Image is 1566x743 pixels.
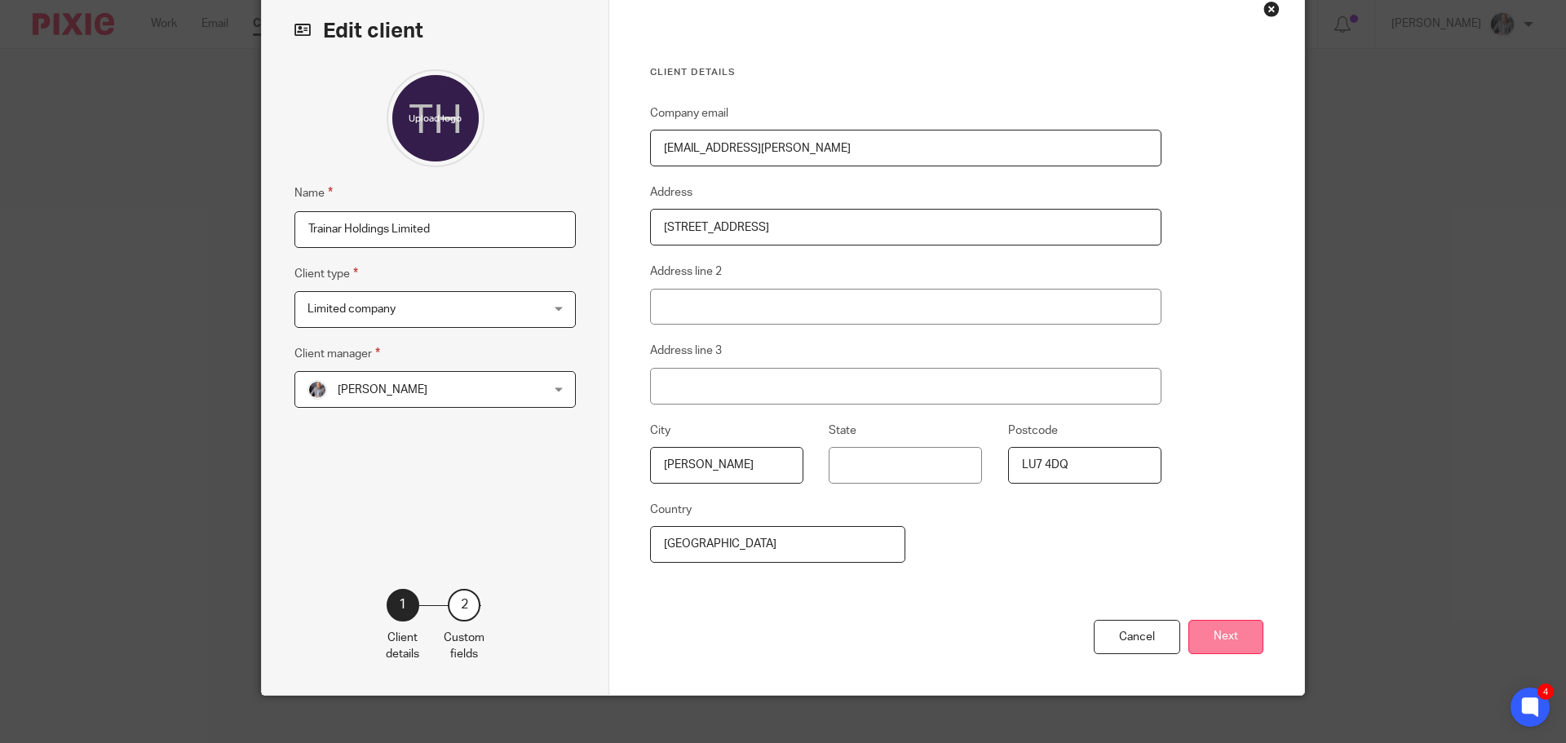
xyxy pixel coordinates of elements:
label: Client manager [294,344,380,363]
p: Custom fields [444,630,484,663]
label: Country [650,502,692,518]
label: State [829,422,856,439]
label: Address [650,184,692,201]
p: Client details [386,630,419,663]
div: Cancel [1094,620,1180,655]
span: [PERSON_NAME] [338,384,427,396]
label: City [650,422,670,439]
label: Name [294,184,333,202]
label: Postcode [1008,422,1058,439]
div: 2 [448,589,480,621]
h2: Edit client [294,17,576,45]
button: Next [1188,620,1263,655]
span: Limited company [307,303,396,315]
label: Company email [650,105,728,122]
label: Client type [294,264,358,283]
label: Address line 3 [650,343,722,359]
label: Address line 2 [650,263,722,280]
div: 1 [387,589,419,621]
div: 4 [1537,683,1554,700]
div: Close this dialog window [1263,1,1280,17]
h3: Client details [650,66,1161,79]
img: -%20%20-%20studio@ingrained.co.uk%20for%20%20-20220223%20at%20101413%20-%201W1A2026.jpg [307,380,327,400]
